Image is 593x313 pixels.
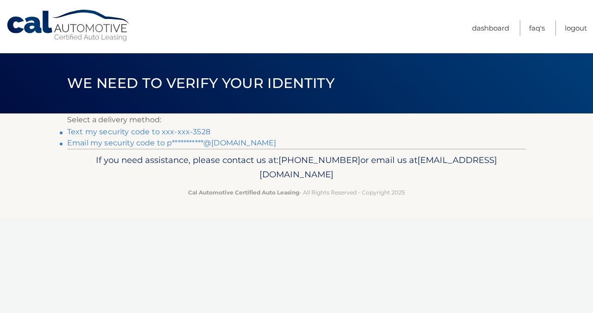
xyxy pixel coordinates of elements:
p: - All Rights Reserved - Copyright 2025 [73,188,520,197]
a: Text my security code to xxx-xxx-3528 [67,127,210,136]
p: Select a delivery method: [67,113,526,126]
a: Dashboard [472,20,509,36]
a: Logout [565,20,587,36]
strong: Cal Automotive Certified Auto Leasing [188,189,299,196]
a: FAQ's [529,20,545,36]
p: If you need assistance, please contact us at: or email us at [73,153,520,182]
a: Cal Automotive [6,9,131,42]
span: [PHONE_NUMBER] [278,155,360,165]
span: We need to verify your identity [67,75,334,92]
